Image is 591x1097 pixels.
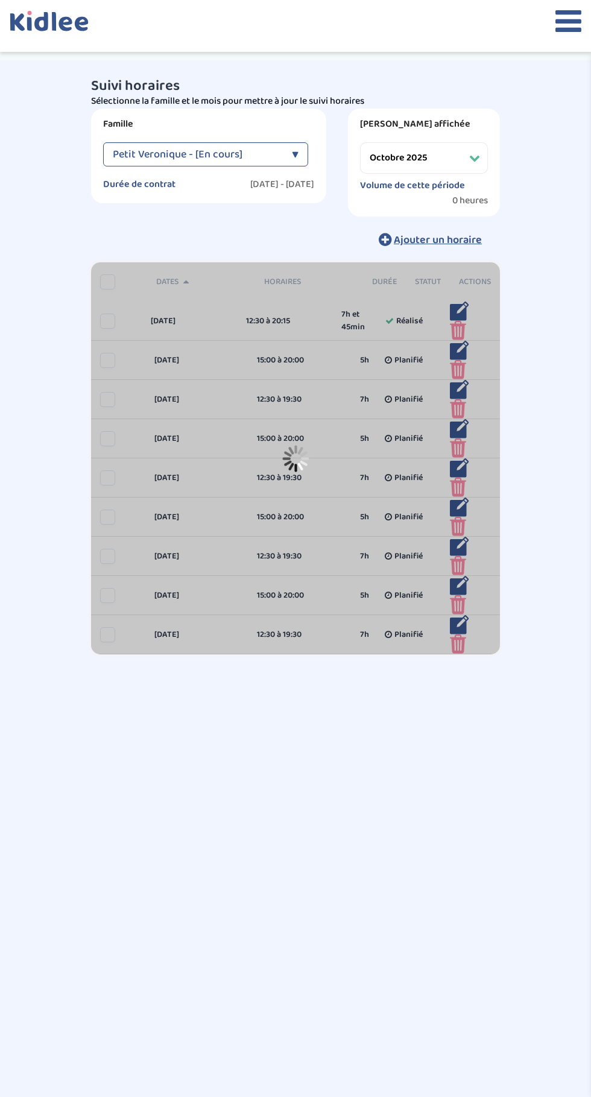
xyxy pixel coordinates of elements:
label: Durée de contrat [103,179,175,191]
div: ▼ [292,142,299,166]
span: 0 heures [452,195,488,207]
span: Petit Veronique - [En cours] [113,142,242,166]
label: [DATE] - [DATE] [250,179,314,191]
span: Ajouter un horaire [394,232,482,248]
label: Volume de cette période [360,180,465,192]
p: Sélectionne la famille et le mois pour mettre à jour le suivi horaires [91,94,500,109]
label: [PERSON_NAME] affichée [360,118,488,130]
button: Ajouter un horaire [361,226,500,253]
h3: Suivi horaires [91,78,500,94]
img: loader_sticker.gif [282,445,309,472]
label: Famille [103,118,314,130]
